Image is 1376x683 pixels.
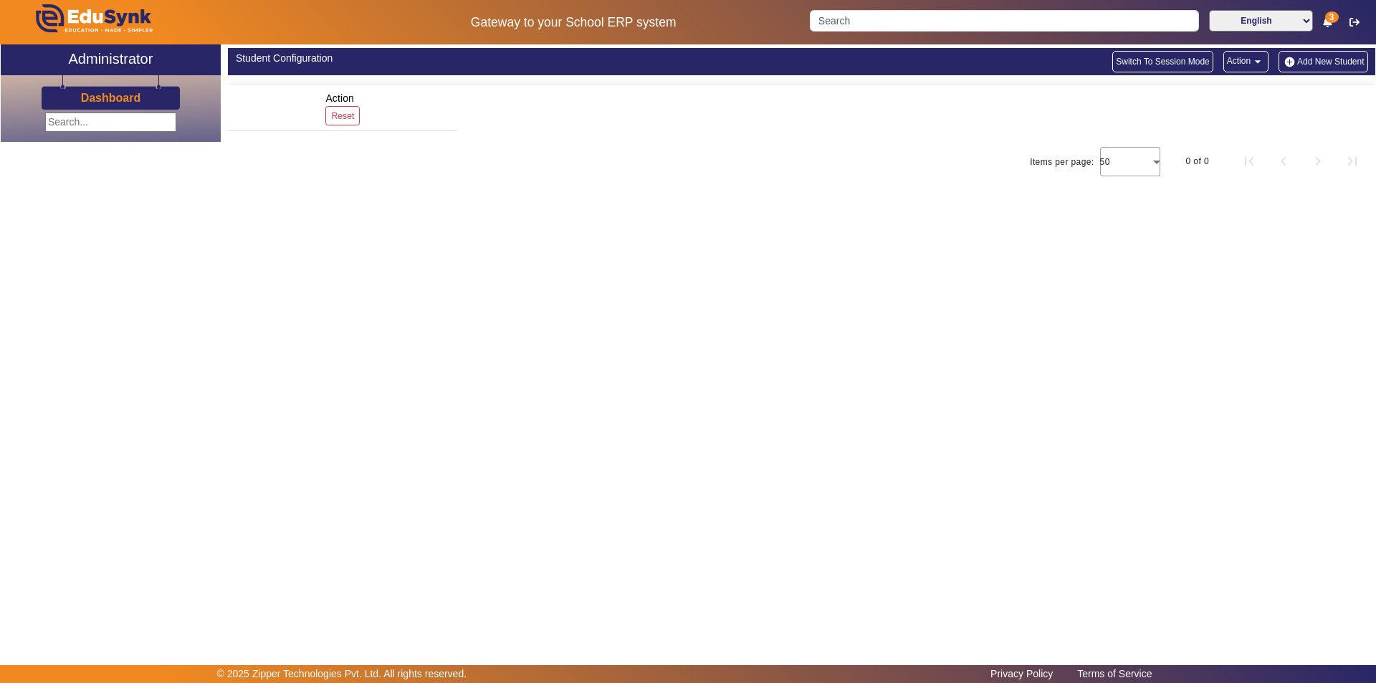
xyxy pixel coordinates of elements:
button: Next page [1301,144,1335,178]
button: Action [1223,51,1268,72]
a: Privacy Policy [983,664,1060,683]
button: Add New Student [1279,51,1367,72]
div: Action [320,85,365,130]
input: Search... [45,113,176,132]
button: First page [1232,144,1266,178]
h2: Administrator [69,50,153,67]
a: Administrator [1,44,221,75]
a: Dashboard [80,90,142,105]
button: Switch To Session Mode [1112,51,1213,72]
span: 3 [1325,11,1339,23]
div: Items per page: [1030,155,1094,169]
img: add-new-student.png [1282,56,1297,68]
button: Previous page [1266,144,1301,178]
h3: Dashboard [81,91,141,105]
mat-icon: arrow_drop_down [1251,54,1265,69]
a: Terms of Service [1070,664,1159,683]
input: Search [810,10,1198,32]
button: Reset [325,106,360,125]
button: Last page [1335,144,1370,178]
div: Student Configuration [236,51,794,66]
h5: Gateway to your School ERP system [352,15,795,30]
div: 0 of 0 [1186,154,1209,168]
p: © 2025 Zipper Technologies Pvt. Ltd. All rights reserved. [217,667,467,682]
